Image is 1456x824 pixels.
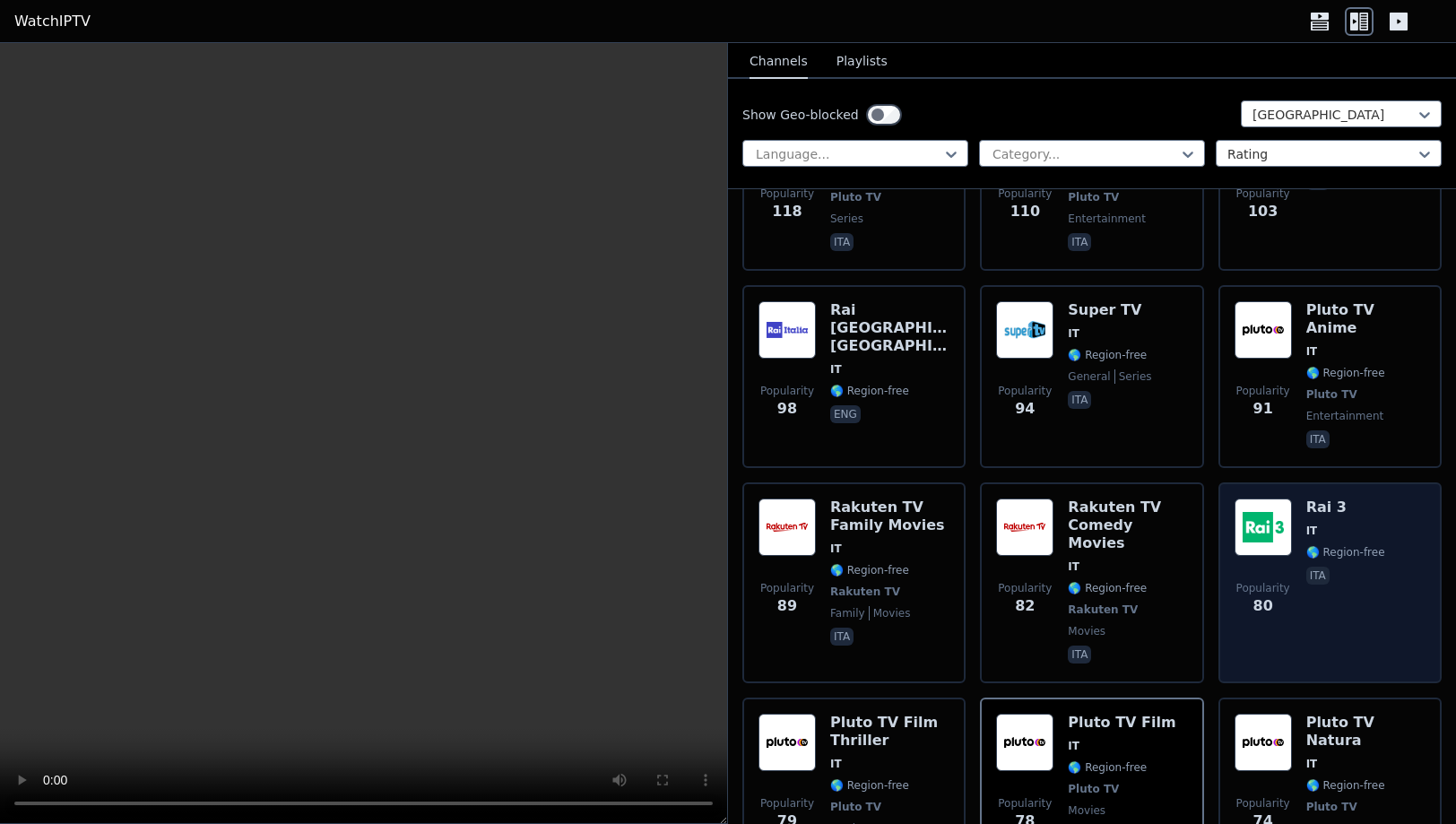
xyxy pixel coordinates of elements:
h6: Rakuten TV Comedy Movies [1068,499,1187,552]
span: IT [830,362,842,377]
span: entertainment [1068,212,1146,226]
img: Rai 3 [1235,499,1292,556]
span: 🌎 Region-free [1068,581,1147,595]
span: Pluto TV [1306,800,1357,814]
span: Pluto TV [830,190,881,204]
span: 🌎 Region-free [830,778,909,793]
span: 94 [1015,398,1035,420]
span: 89 [777,595,797,617]
span: 🌎 Region-free [1306,366,1385,380]
p: ita [1306,567,1330,585]
span: 🌎 Region-free [1068,348,1147,362]
span: Rakuten TV [1068,603,1138,617]
p: ita [1068,391,1091,409]
p: ita [830,628,854,646]
span: 🌎 Region-free [1068,760,1147,775]
img: Rakuten TV Family Movies [758,499,816,556]
img: Pluto TV Film Thriller [758,714,816,771]
span: movies [1068,624,1105,638]
h6: Pluto TV Film Thriller [830,714,949,750]
span: Pluto TV [1068,190,1119,204]
span: movies [869,606,911,620]
span: 🌎 Region-free [1306,778,1385,793]
span: Popularity [1236,186,1290,201]
img: Pluto TV Natura [1235,714,1292,771]
span: 103 [1248,201,1278,222]
label: Show Geo-blocked [742,106,859,124]
span: Popularity [760,186,814,201]
span: series [1114,369,1152,384]
button: Playlists [836,45,888,79]
span: IT [830,757,842,771]
img: Pluto TV Anime [1235,301,1292,359]
h6: Pluto TV Anime [1306,301,1426,337]
span: general [1068,369,1110,384]
h6: Pluto TV Natura [1306,714,1426,750]
span: IT [1306,757,1318,771]
span: IT [1068,326,1079,341]
span: entertainment [1306,409,1384,423]
h6: Pluto TV Film [1068,714,1175,732]
span: 118 [772,201,802,222]
p: ita [1306,430,1330,448]
p: ita [830,233,854,251]
span: 80 [1253,595,1273,617]
h6: Rai [GEOGRAPHIC_DATA] [GEOGRAPHIC_DATA] [830,301,949,355]
img: Pluto TV Film [996,714,1053,771]
span: 🌎 Region-free [830,384,909,398]
span: IT [1068,559,1079,574]
span: Pluto TV [1068,782,1119,796]
span: IT [1306,344,1318,359]
h6: Super TV [1068,301,1151,319]
span: 🌎 Region-free [1306,545,1385,559]
span: Popularity [998,186,1052,201]
span: IT [1306,524,1318,538]
span: IT [830,542,842,556]
span: 🌎 Region-free [830,563,909,577]
h6: Rai 3 [1306,499,1385,516]
p: eng [830,405,861,423]
h6: Rakuten TV Family Movies [830,499,949,534]
span: 110 [1010,201,1040,222]
span: Popularity [998,581,1052,595]
span: Popularity [1236,581,1290,595]
span: IT [1068,739,1079,753]
span: movies [1068,803,1105,818]
span: Pluto TV [1306,387,1357,402]
span: 91 [1253,398,1273,420]
span: series [830,212,863,226]
span: Pluto TV [830,800,881,814]
span: Popularity [760,384,814,398]
span: Popularity [998,384,1052,398]
span: family [830,606,865,620]
span: Popularity [1236,796,1290,811]
span: Popularity [760,581,814,595]
button: Channels [750,45,808,79]
span: 82 [1015,595,1035,617]
a: WatchIPTV [14,11,91,32]
img: Super TV [996,301,1053,359]
span: 98 [777,398,797,420]
p: ita [1068,233,1091,251]
p: ita [1068,646,1091,664]
span: Rakuten TV [830,585,900,599]
img: Rai Italia Asia [758,301,816,359]
span: Popularity [1236,384,1290,398]
span: Popularity [998,796,1052,811]
span: Popularity [760,796,814,811]
img: Rakuten TV Comedy Movies [996,499,1053,556]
